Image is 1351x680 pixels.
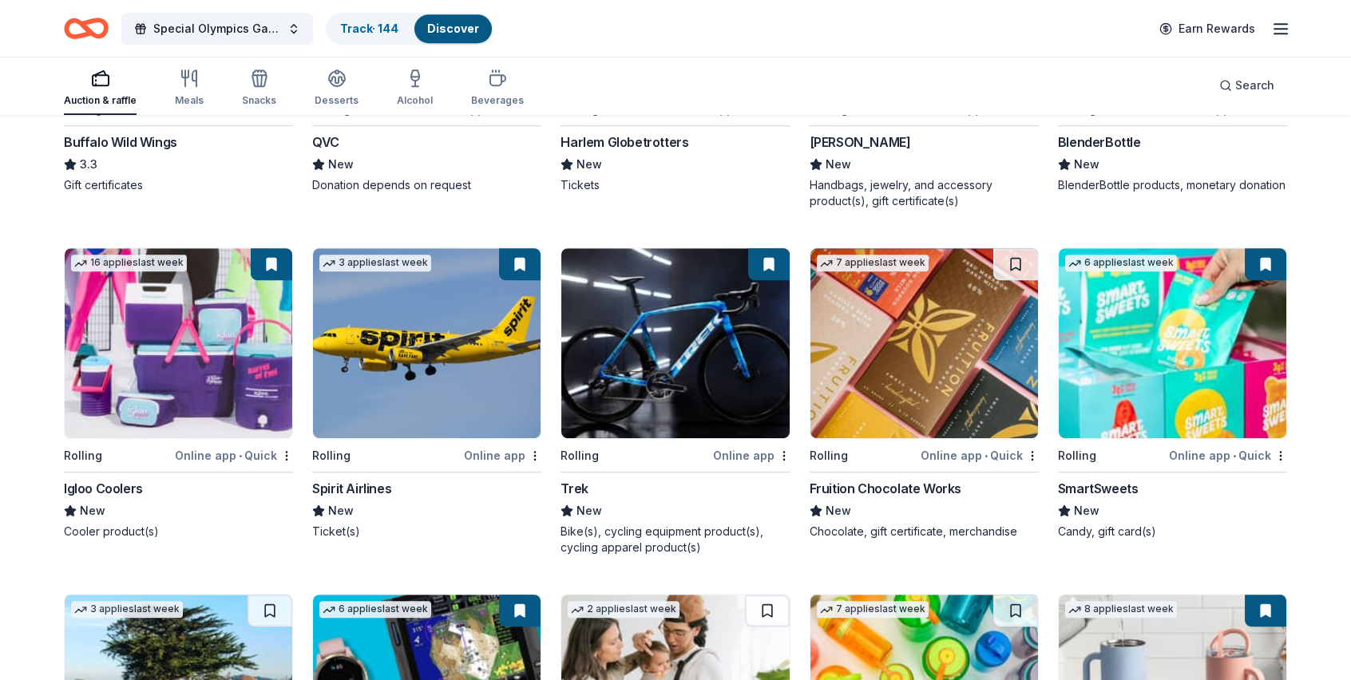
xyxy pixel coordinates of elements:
[1233,449,1236,462] span: •
[80,501,105,520] span: New
[65,248,292,438] img: Image for Igloo Coolers
[561,132,688,152] div: Harlem Globetrotters
[1233,103,1236,116] span: •
[568,601,679,618] div: 2 applies last week
[810,132,911,152] div: [PERSON_NAME]
[242,94,276,107] div: Snacks
[328,501,354,520] span: New
[561,248,789,438] img: Image for Trek
[817,255,929,271] div: 7 applies last week
[471,62,524,115] button: Beverages
[810,247,1039,540] a: Image for Fruition Chocolate Works7 applieslast weekRollingOnline app•QuickFruition Chocolate Wor...
[810,177,1039,209] div: Handbags, jewelry, and accessory product(s), gift certificate(s)
[313,248,541,438] img: Image for Spirit Airlines
[312,247,541,540] a: Image for Spirit Airlines3 applieslast weekRollingOnline appSpirit AirlinesNewTicket(s)
[826,501,851,520] span: New
[1058,524,1287,540] div: Candy, gift card(s)
[921,445,1039,465] div: Online app Quick
[64,479,143,498] div: Igloo Coolers
[826,155,851,174] span: New
[315,94,359,107] div: Desserts
[312,479,391,498] div: Spirit Airlines
[64,247,293,540] a: Image for Igloo Coolers16 applieslast weekRollingOnline app•QuickIgloo CoolersNewCooler product(s)
[561,446,599,465] div: Rolling
[576,501,602,520] span: New
[239,449,242,462] span: •
[1058,479,1139,498] div: SmartSweets
[175,62,204,115] button: Meals
[64,177,293,193] div: Gift certificates
[319,601,431,618] div: 6 applies last week
[1150,14,1265,43] a: Earn Rewards
[80,155,97,174] span: 3.3
[312,524,541,540] div: Ticket(s)
[1206,69,1287,101] button: Search
[340,22,398,35] a: Track· 144
[810,446,848,465] div: Rolling
[1065,601,1177,618] div: 8 applies last week
[1074,501,1099,520] span: New
[427,22,479,35] a: Discover
[810,524,1039,540] div: Chocolate, gift certificate, merchandise
[326,13,493,45] button: Track· 144Discover
[1074,155,1099,174] span: New
[1169,445,1287,465] div: Online app Quick
[1235,76,1274,95] span: Search
[487,103,490,116] span: •
[471,94,524,107] div: Beverages
[561,247,790,555] a: Image for Trek RollingOnline appTrekNewBike(s), cycling equipment product(s), cycling apparel pro...
[713,445,790,465] div: Online app
[175,94,204,107] div: Meals
[561,177,790,193] div: Tickets
[561,479,588,498] div: Trek
[810,479,961,498] div: Fruition Chocolate Works
[121,13,313,45] button: Special Olympics Gaston County 5K
[464,445,541,465] div: Online app
[328,155,354,174] span: New
[1058,247,1287,540] a: Image for SmartSweets6 applieslast weekRollingOnline app•QuickSmartSweetsNewCandy, gift card(s)
[71,601,183,618] div: 3 applies last week
[561,524,790,555] div: Bike(s), cycling equipment product(s), cycling apparel product(s)
[397,94,433,107] div: Alcohol
[985,103,988,116] span: •
[64,524,293,540] div: Cooler product(s)
[242,62,276,115] button: Snacks
[64,62,137,115] button: Auction & raffle
[985,449,988,462] span: •
[1059,248,1286,438] img: Image for SmartSweets
[64,446,102,465] div: Rolling
[810,248,1038,438] img: Image for Fruition Chocolate Works
[312,177,541,193] div: Donation depends on request
[312,446,351,465] div: Rolling
[576,155,602,174] span: New
[736,103,739,116] span: •
[175,445,293,465] div: Online app Quick
[397,62,433,115] button: Alcohol
[817,601,929,618] div: 7 applies last week
[1058,177,1287,193] div: BlenderBottle products, monetary donation
[1065,255,1177,271] div: 6 applies last week
[315,62,359,115] button: Desserts
[71,255,187,271] div: 16 applies last week
[1058,446,1096,465] div: Rolling
[153,19,281,38] span: Special Olympics Gaston County 5K
[1058,132,1141,152] div: BlenderBottle
[64,94,137,107] div: Auction & raffle
[319,255,431,271] div: 3 applies last week
[312,132,339,152] div: QVC
[64,10,109,47] a: Home
[64,132,177,152] div: Buffalo Wild Wings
